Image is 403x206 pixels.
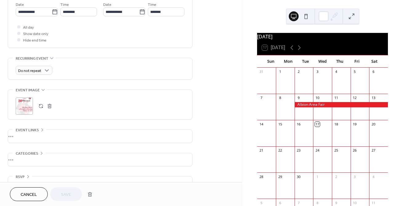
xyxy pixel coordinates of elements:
div: 7 [259,96,264,100]
div: 4 [334,69,338,74]
div: 31 [259,69,264,74]
div: Sun [262,55,279,68]
div: 8 [315,200,320,205]
div: 19 [353,122,357,126]
span: Date [103,2,111,8]
div: Fri [349,55,366,68]
div: Thu [331,55,349,68]
div: 2 [296,69,301,74]
span: Categories [16,150,38,157]
div: 4 [371,174,376,179]
span: Show date only [23,31,48,37]
div: 14 [259,122,264,126]
div: Wed [314,55,331,68]
div: 21 [259,148,264,153]
div: 1 [315,174,320,179]
div: 3 [353,174,357,179]
div: 6 [278,200,282,205]
div: 18 [334,122,338,126]
div: 9 [334,200,338,205]
button: Cancel [10,187,48,201]
div: 5 [259,200,264,205]
div: 29 [278,174,282,179]
div: 6 [371,69,376,74]
div: ••• [8,176,192,189]
div: 30 [296,174,301,179]
div: 25 [334,148,338,153]
span: Date [16,2,24,8]
div: 3 [315,69,320,74]
div: 2 [334,174,338,179]
span: RSVP [16,174,25,180]
div: 22 [278,148,282,153]
div: 5 [353,69,357,74]
div: 23 [296,148,301,153]
div: 28 [259,174,264,179]
div: 10 [353,200,357,205]
div: 26 [353,148,357,153]
div: ••• [8,153,192,166]
div: Mon [279,55,296,68]
div: 12 [353,96,357,100]
div: 7 [296,200,301,205]
div: ; [16,97,33,115]
span: Do not repeat [18,67,41,74]
span: Time [60,2,69,8]
div: 15 [278,122,282,126]
div: Sat [366,55,383,68]
div: 24 [315,148,320,153]
div: 27 [371,148,376,153]
span: Hide end time [23,37,46,44]
span: Time [148,2,156,8]
span: Recurring event [16,55,48,62]
div: Tue [297,55,314,68]
div: 13 [371,96,376,100]
div: Albion Area Fair [295,102,388,107]
div: ••• [8,130,192,143]
div: 16 [296,122,301,126]
div: 11 [371,200,376,205]
div: 1 [278,69,282,74]
span: Event links [16,127,39,133]
div: 8 [278,96,282,100]
span: All day [23,24,34,31]
div: [DATE] [257,33,388,40]
div: 20 [371,122,376,126]
span: Cancel [21,192,37,198]
div: 10 [315,96,320,100]
div: 17 [315,122,320,126]
span: Event image [16,87,40,93]
div: 9 [296,96,301,100]
div: 11 [334,96,338,100]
